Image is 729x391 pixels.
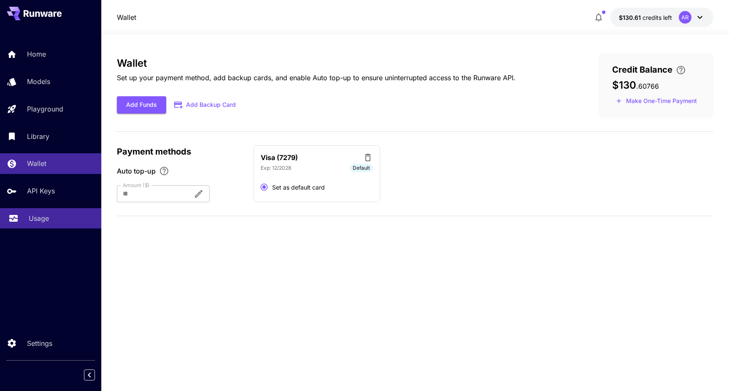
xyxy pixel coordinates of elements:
button: Collapse sidebar [84,369,95,380]
div: $130.60766 [619,13,672,22]
span: Auto top-up [117,166,156,176]
p: Visa (7279) [261,152,298,163]
label: Amount ($) [123,182,150,189]
span: Default [350,164,373,172]
p: Set up your payment method, add backup cards, and enable Auto top-up to ensure uninterrupted acce... [117,73,516,83]
a: Wallet [117,12,136,22]
div: Collapse sidebar [90,367,101,383]
p: Models [27,76,50,87]
p: API Keys [27,186,55,196]
span: Set as default card [272,183,325,192]
p: Payment methods [117,145,243,158]
span: . 60766 [636,82,659,90]
button: $130.60766AR [610,8,713,27]
button: Make a one-time, non-recurring payment [612,95,701,108]
p: Wallet [27,158,46,168]
button: Enter your card details and choose an Auto top-up amount to avoid service interruptions. We'll au... [672,65,689,75]
div: AR [679,11,691,24]
p: Library [27,131,49,141]
button: Enable Auto top-up to ensure uninterrupted service. We'll automatically bill the chosen amount wh... [156,166,173,176]
span: $130 [612,79,636,91]
p: Exp: 12/2028 [261,164,291,172]
span: credits left [643,14,672,21]
nav: breadcrumb [117,12,136,22]
button: Add Funds [117,96,166,114]
p: Usage [29,213,49,223]
span: $130.61 [619,14,643,21]
button: Add Backup Card [166,97,245,113]
p: Home [27,49,46,59]
span: Credit Balance [612,63,672,76]
p: Playground [27,104,63,114]
h3: Wallet [117,57,516,69]
p: Settings [27,338,52,348]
